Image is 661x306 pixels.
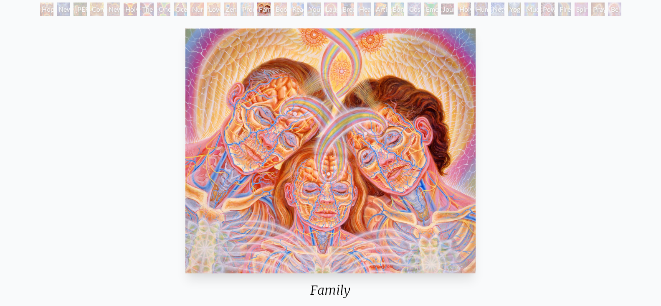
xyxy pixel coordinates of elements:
[224,3,237,16] div: Zena Lotus
[324,3,337,16] div: Laughing Man
[182,283,479,304] div: Family
[541,3,555,16] div: Power to the Peaceful
[458,3,471,16] div: Holy Fire
[374,3,387,16] div: Artist's Hand
[107,3,120,16] div: New Man New Woman
[241,3,254,16] div: Promise
[140,3,154,16] div: The Kiss
[491,3,504,16] div: Networks
[474,3,488,16] div: Human Geometry
[608,3,621,16] div: Be a Good Human Being
[90,3,104,16] div: Contemplation
[408,3,421,16] div: Cosmic Lovers
[257,3,271,16] div: Family
[558,3,571,16] div: Firewalking
[575,3,588,16] div: Spirit Animates the Flesh
[341,3,354,16] div: Breathing
[57,3,70,16] div: New Man [DEMOGRAPHIC_DATA]: [DEMOGRAPHIC_DATA] Mind
[441,3,454,16] div: Journey of the Wounded Healer
[190,3,204,16] div: Nursing
[357,3,371,16] div: Healing
[124,3,137,16] div: Holy Grail
[73,3,87,16] div: [PERSON_NAME] & Eve
[508,3,521,16] div: Yogi & the Möbius Sphere
[424,3,438,16] div: Emerald Grail
[274,3,287,16] div: Boo-boo
[157,3,170,16] div: One Taste
[307,3,321,16] div: Young & Old
[291,3,304,16] div: Reading
[207,3,220,16] div: Love Circuit
[174,3,187,16] div: Ocean of Love Bliss
[524,3,538,16] div: Mudra
[40,3,53,16] div: Hope
[591,3,605,16] div: Praying Hands
[391,3,404,16] div: Bond
[185,28,476,273] img: Family-1996-Alex-Grey-watermarked.jpg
